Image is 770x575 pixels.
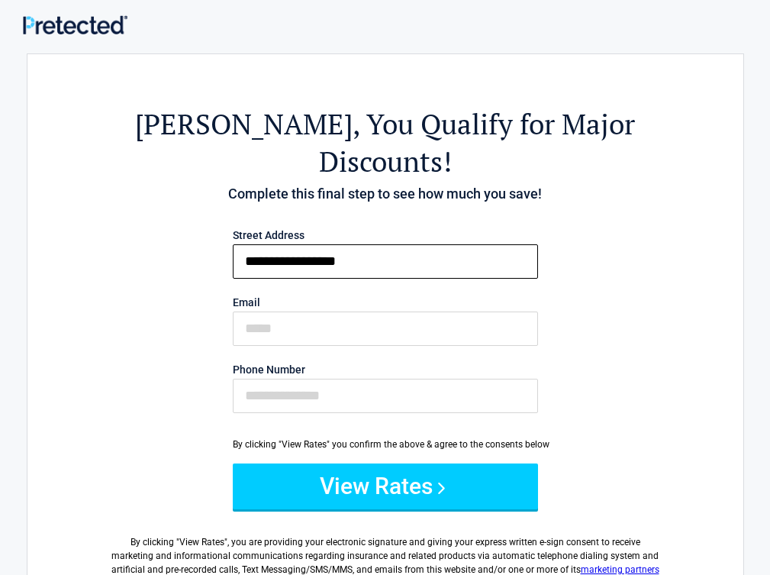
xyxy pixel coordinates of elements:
label: Phone Number [233,364,538,375]
span: View Rates [179,537,224,548]
span: [PERSON_NAME] [135,105,353,143]
img: Main Logo [23,15,127,34]
h4: Complete this final step to see how much you save! [111,184,659,204]
label: Email [233,297,538,308]
div: By clicking "View Rates" you confirm the above & agree to the consents below [233,438,538,451]
h2: , You Qualify for Major Discounts! [111,105,659,180]
button: View Rates [233,464,538,509]
label: Street Address [233,230,538,241]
